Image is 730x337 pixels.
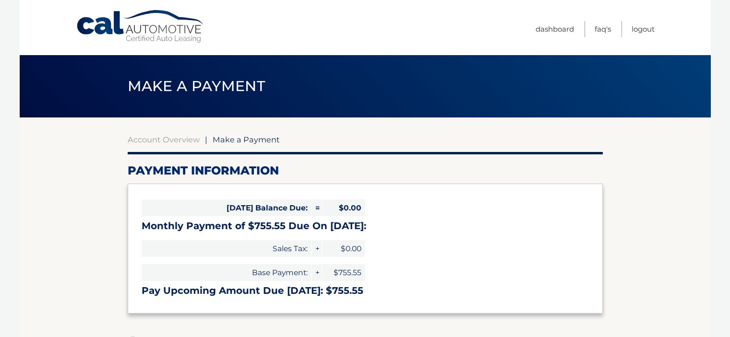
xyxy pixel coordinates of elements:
[213,135,280,144] span: Make a Payment
[142,264,311,281] span: Base Payment:
[312,240,322,257] span: +
[322,240,365,257] span: $0.00
[76,10,205,44] a: Cal Automotive
[142,285,589,297] h3: Pay Upcoming Amount Due [DATE]: $755.55
[322,264,365,281] span: $755.55
[536,21,574,37] a: Dashboard
[322,199,365,216] span: $0.00
[312,199,322,216] span: =
[142,240,311,257] span: Sales Tax:
[205,135,207,144] span: |
[128,135,200,144] a: Account Overview
[142,199,311,216] span: [DATE] Balance Due:
[632,21,655,37] a: Logout
[312,264,322,281] span: +
[128,77,265,95] span: Make a Payment
[128,163,603,178] h2: Payment Information
[595,21,611,37] a: FAQ's
[142,220,589,232] h3: Monthly Payment of $755.55 Due On [DATE]:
